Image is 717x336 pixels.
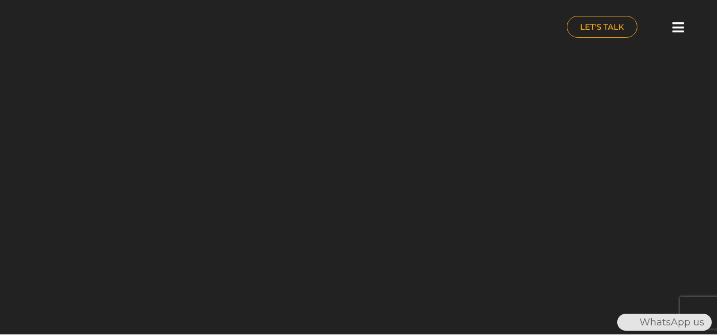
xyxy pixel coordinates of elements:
a: nuance-qatar_logo [5,5,353,51]
a: LET'S TALK [567,16,637,38]
div: WhatsApp us [617,314,712,331]
a: WhatsAppWhatsApp us [617,316,712,328]
img: nuance-qatar_logo [5,5,94,51]
img: WhatsApp [618,314,635,331]
span: LET'S TALK [580,23,624,31]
